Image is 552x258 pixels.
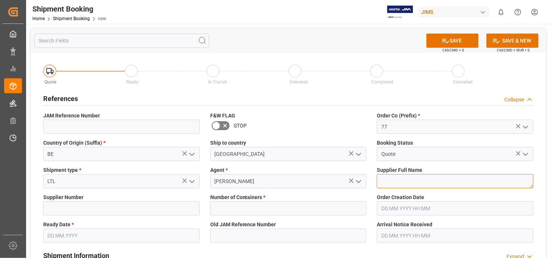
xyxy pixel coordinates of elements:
button: SAVE [426,34,479,48]
a: Home [32,16,45,21]
button: open menu [186,176,197,187]
span: Order Creation Date [377,193,424,201]
h2: References [43,94,78,104]
span: In-Transit [208,79,227,85]
span: Booking Status [377,139,413,147]
span: STOP [234,122,247,130]
input: DD.MM.YYYY [43,229,200,243]
span: Quote [45,79,57,85]
span: Country of Origin (Suffix) [43,139,105,147]
span: Completed [371,79,393,85]
span: Ready [126,79,139,85]
button: open menu [353,176,364,187]
span: F&W FLAG [210,112,235,120]
span: Old JAM Reference Number [210,221,276,229]
input: DD.MM.YYYY HH:MM [377,201,533,215]
button: Help Center [510,4,526,21]
button: open menu [353,148,364,160]
button: open menu [186,148,197,160]
button: show 0 new notifications [493,4,510,21]
input: Type to search/select [43,147,200,161]
span: Ctrl/CMD + S [442,47,464,53]
button: open menu [519,121,530,133]
span: Arrival Notice Received [377,221,432,229]
span: Supplier Number [43,193,83,201]
span: Shipment type [43,166,81,174]
a: Shipment Booking [53,16,90,21]
input: DD.MM.YYYY HH:MM [377,229,533,243]
button: open menu [519,148,530,160]
button: JIMS [418,5,493,19]
span: Supplier Full Name [377,166,422,174]
span: Ship to country [210,139,246,147]
div: JIMS [418,7,490,18]
div: Collapse [504,96,524,104]
span: Ctrl/CMD + Shift + S [497,47,530,53]
img: Exertis%20JAM%20-%20Email%20Logo.jpg_1722504956.jpg [387,6,413,19]
span: Number of Containers [210,193,266,201]
button: SAVE & NEW [486,34,539,48]
span: Order Co (Prefix) [377,112,420,120]
input: Search Fields [34,34,209,48]
span: Cancelled [453,79,473,85]
div: Shipment Booking [32,3,106,15]
span: Agent [210,166,228,174]
span: JAM Reference Number [43,112,100,120]
span: Delivered [290,79,308,85]
span: Ready Date [43,221,74,229]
